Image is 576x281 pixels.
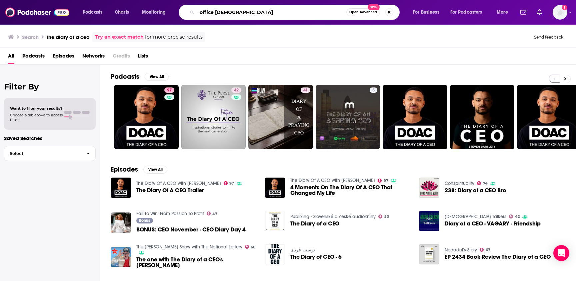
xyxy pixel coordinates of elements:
[419,178,439,198] img: 238: Diary of a CEO Bro
[113,51,130,64] span: Credits
[480,248,490,252] a: 67
[265,178,285,198] a: 4 Moments On The Diary Of A CEO That Changed My Life
[142,8,166,17] span: Monitoring
[47,34,90,40] h3: the diary of a ceo
[532,34,565,40] button: Send feedback
[212,212,217,215] span: 47
[316,85,380,149] a: 5
[136,188,204,193] a: The Diary Of A CEO Trailer
[378,214,389,218] a: 50
[78,7,111,18] button: open menu
[290,214,376,219] a: Publixing - Slovenské a české audioknihy
[248,85,313,149] a: 41
[111,72,139,81] h2: Podcasts
[446,7,492,18] button: open menu
[145,73,169,81] button: View All
[290,221,339,226] a: The Diary of a CEO
[553,245,569,261] div: Open Intercom Messenger
[10,113,63,122] span: Choose a tab above to access filters.
[370,87,377,93] a: 5
[445,221,541,226] a: Diary of a CEO - VAGARY - Friendship
[413,8,439,17] span: For Business
[5,6,69,19] img: Podchaser - Follow, Share and Rate Podcasts
[111,165,138,174] h2: Episodes
[378,179,388,183] a: 97
[553,5,567,20] button: Show profile menu
[197,7,346,18] input: Search podcasts, credits, & more...
[509,214,520,218] a: 42
[515,215,520,218] span: 42
[534,7,545,18] a: Show notifications dropdown
[518,7,529,18] a: Show notifications dropdown
[419,244,439,264] img: EP 2434 Book Review The Diary of a CEO
[303,87,308,94] span: 41
[111,72,169,81] a: PodcastsView All
[4,151,81,156] span: Select
[553,5,567,20] img: User Profile
[486,248,490,251] span: 67
[290,178,375,183] a: The Diary Of A CEO with Steven Bartlett
[111,212,131,233] img: BONUS: CEO November - CEO Diary Day 4
[138,51,148,64] span: Lists
[483,182,488,185] span: 74
[207,211,218,215] a: 47
[110,7,133,18] a: Charts
[115,8,129,17] span: Charts
[95,33,144,41] a: Try an exact match
[136,257,257,268] a: The one with The Diary of a CEO's Steven Bartlett
[53,51,74,64] a: Episodes
[136,244,242,250] a: The Chris Evans Show with The National Lottery
[445,247,477,253] a: Nopadol’s Story
[136,211,204,216] a: Fail To Win: From Passion To Profit
[224,181,234,185] a: 97
[111,247,131,267] a: The one with The Diary of a CEO's Steven Bartlett
[82,51,105,64] a: Networks
[234,87,239,94] span: 42
[477,181,488,185] a: 74
[137,7,174,18] button: open menu
[290,185,411,196] a: 4 Moments On The Diary Of A CEO That Changed My Life
[445,254,551,260] a: EP 2434 Book Review The Diary of a CEO
[445,214,506,219] a: Irish Talkers
[145,33,203,41] span: for more precise results
[384,215,389,218] span: 50
[4,82,96,91] h2: Filter By
[349,11,377,14] span: Open Advanced
[4,146,96,161] button: Select
[290,254,342,260] a: The Diary of CEO - 6
[419,211,439,231] img: Diary of a CEO - VAGARY - Friendship
[408,7,448,18] button: open menu
[384,179,388,182] span: 97
[445,188,506,193] a: 238: Diary of a CEO Bro
[10,106,63,111] span: Want to filter your results?
[290,247,315,253] a: توسعه فردی
[562,5,567,10] svg: Add a profile image
[346,8,380,16] button: Open AdvancedNew
[553,5,567,20] span: Logged in as rowan.sullivan
[4,135,96,141] p: Saved Searches
[245,245,256,249] a: 66
[143,166,167,174] button: View All
[265,244,285,264] img: The Diary of CEO - 6
[229,182,234,185] span: 97
[22,34,39,40] h3: Search
[136,227,246,232] a: BONUS: CEO November - CEO Diary Day 4
[8,51,14,64] a: All
[372,87,375,94] span: 5
[301,87,310,93] a: 41
[231,87,241,93] a: 42
[164,87,174,93] a: 97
